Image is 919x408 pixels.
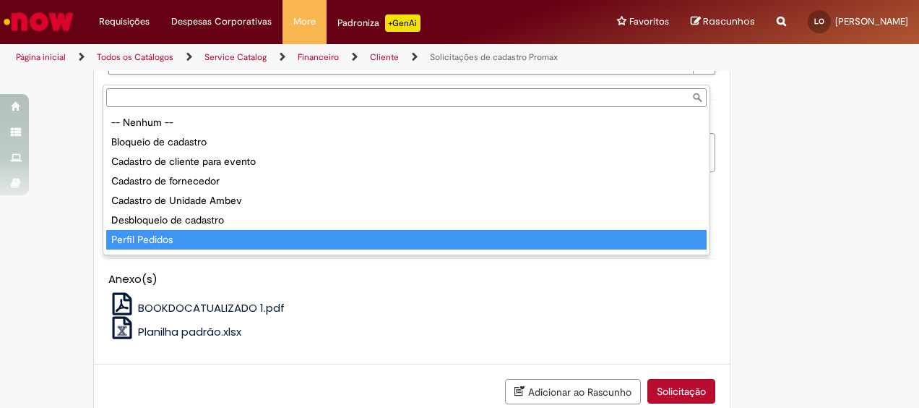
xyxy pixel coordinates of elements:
div: -- Nenhum -- [106,113,707,132]
div: Reativação de Cadastro de Clientes Promax [106,250,707,269]
div: Desbloqueio de cadastro [106,211,707,230]
div: Bloqueio de cadastro [106,132,707,152]
div: Cadastro de fornecedor [106,171,707,191]
div: Cadastro de Unidade Ambev [106,191,707,211]
ul: Tipo de solicitação [103,110,709,255]
div: Perfil Pedidos [106,230,707,250]
div: Cadastro de cliente para evento [106,152,707,171]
